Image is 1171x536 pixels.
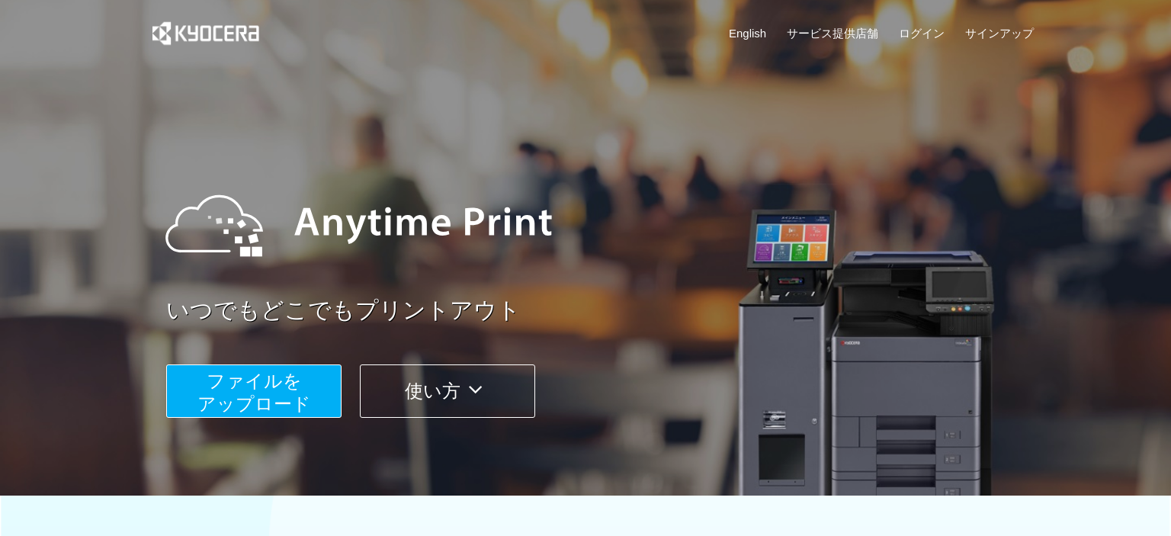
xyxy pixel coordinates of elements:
button: 使い方 [360,364,535,418]
a: サービス提供店舗 [787,25,878,41]
a: いつでもどこでもプリントアウト [166,294,1043,327]
span: ファイルを ​​アップロード [197,371,311,414]
button: ファイルを​​アップロード [166,364,342,418]
a: English [729,25,766,41]
a: ログイン [899,25,945,41]
a: サインアップ [965,25,1034,41]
